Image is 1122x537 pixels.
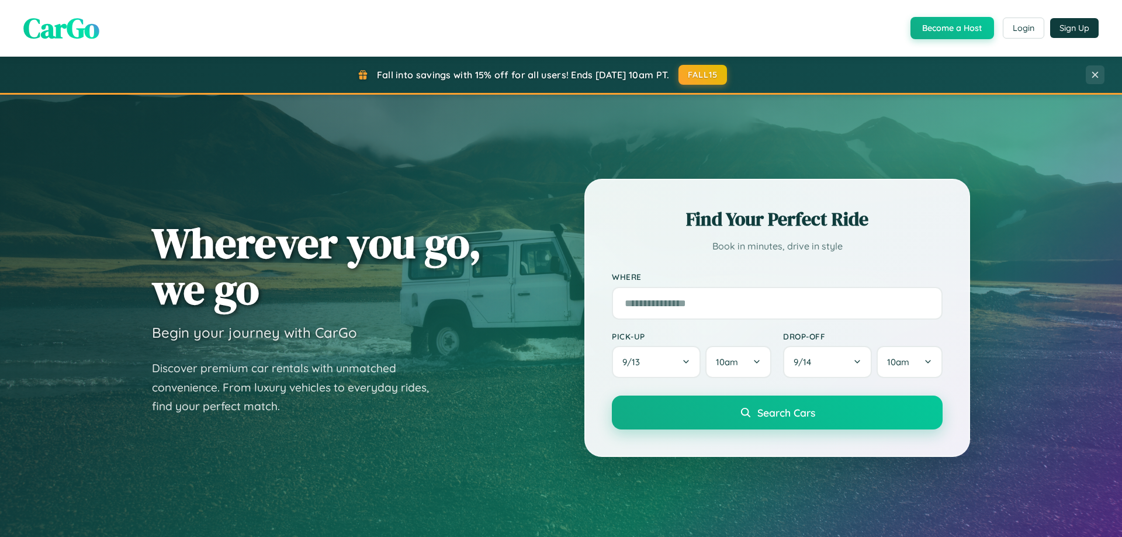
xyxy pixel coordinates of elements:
[612,396,943,429] button: Search Cars
[612,346,701,378] button: 9/13
[152,220,482,312] h1: Wherever you go, we go
[612,272,943,282] label: Where
[705,346,771,378] button: 10am
[783,331,943,341] label: Drop-off
[377,69,670,81] span: Fall into savings with 15% off for all users! Ends [DATE] 10am PT.
[152,324,357,341] h3: Begin your journey with CarGo
[887,356,909,368] span: 10am
[23,9,99,47] span: CarGo
[1050,18,1099,38] button: Sign Up
[1003,18,1044,39] button: Login
[910,17,994,39] button: Become a Host
[877,346,943,378] button: 10am
[757,406,815,419] span: Search Cars
[612,331,771,341] label: Pick-up
[678,65,728,85] button: FALL15
[612,206,943,232] h2: Find Your Perfect Ride
[794,356,817,368] span: 9 / 14
[622,356,646,368] span: 9 / 13
[783,346,872,378] button: 9/14
[716,356,738,368] span: 10am
[612,238,943,255] p: Book in minutes, drive in style
[152,359,444,416] p: Discover premium car rentals with unmatched convenience. From luxury vehicles to everyday rides, ...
